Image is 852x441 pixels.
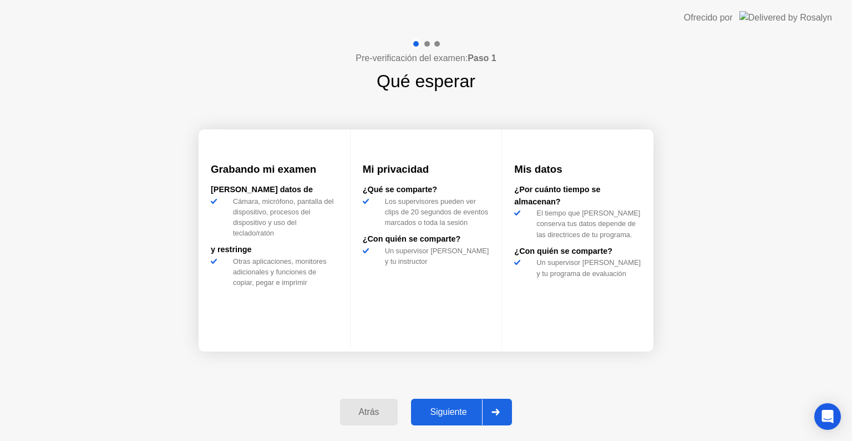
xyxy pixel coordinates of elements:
[514,162,641,177] h3: Mis datos
[211,162,338,177] h3: Grabando mi examen
[229,196,338,239] div: Cámara, micrófono, pantalla del dispositivo, procesos del dispositivo y uso del teclado/ratón
[211,184,338,196] div: [PERSON_NAME] datos de
[363,162,490,177] h3: Mi privacidad
[381,196,490,228] div: Los supervisores pueden ver clips de 20 segundos de eventos marcados o toda la sesión
[343,407,395,417] div: Atrás
[340,399,398,425] button: Atrás
[739,11,832,24] img: Delivered by Rosalyn
[363,233,490,245] div: ¿Con quién se comparte?
[468,53,496,63] b: Paso 1
[229,256,338,288] div: Otras aplicaciones, monitores adicionales y funciones de copiar, pegar e imprimir
[514,245,641,258] div: ¿Con quién se comparte?
[532,257,641,278] div: Un supervisor [PERSON_NAME] y tu programa de evaluación
[684,11,733,24] div: Ofrecido por
[363,184,490,196] div: ¿Qué se comparte?
[356,52,496,65] h4: Pre-verificación del examen:
[414,407,482,417] div: Siguiente
[514,184,641,208] div: ¿Por cuánto tiempo se almacenan?
[814,403,841,430] div: Open Intercom Messenger
[381,245,490,267] div: Un supervisor [PERSON_NAME] y tu instructor
[211,244,338,256] div: y restringe
[532,208,641,240] div: El tiempo que [PERSON_NAME] conserva tus datos depende de las directrices de tu programa.
[377,68,475,94] h1: Qué esperar
[411,399,512,425] button: Siguiente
